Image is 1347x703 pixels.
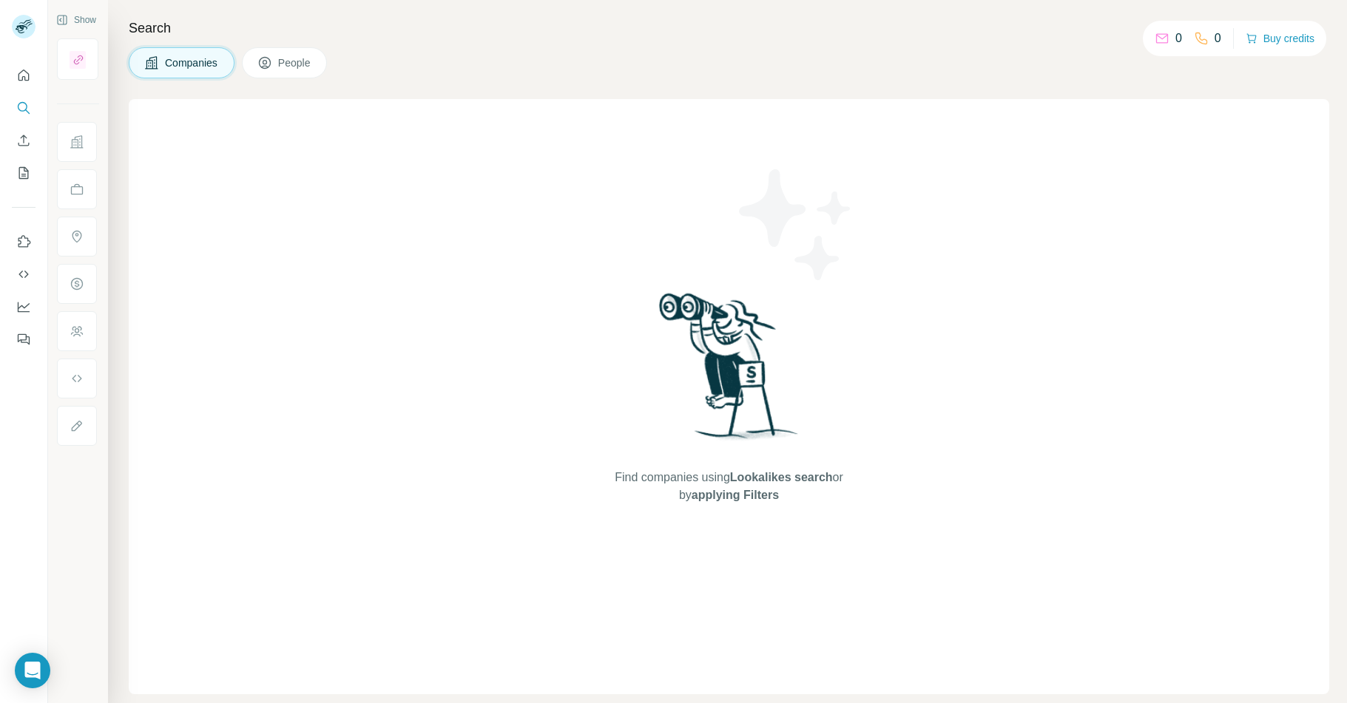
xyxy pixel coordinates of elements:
[12,326,36,353] button: Feedback
[165,55,219,70] span: Companies
[12,160,36,186] button: My lists
[15,653,50,688] div: Open Intercom Messenger
[129,18,1329,38] h4: Search
[278,55,312,70] span: People
[12,62,36,89] button: Quick start
[12,293,36,320] button: Dashboard
[12,95,36,121] button: Search
[729,158,862,291] img: Surfe Illustration - Stars
[12,261,36,288] button: Use Surfe API
[692,489,779,501] span: applying Filters
[12,228,36,255] button: Use Surfe on LinkedIn
[1215,30,1221,47] p: 0
[652,289,806,454] img: Surfe Illustration - Woman searching with binoculars
[730,471,833,483] span: Lookalikes search
[46,9,107,31] button: Show
[610,469,847,504] span: Find companies using or by
[1246,28,1314,49] button: Buy credits
[12,127,36,154] button: Enrich CSV
[1175,30,1182,47] p: 0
